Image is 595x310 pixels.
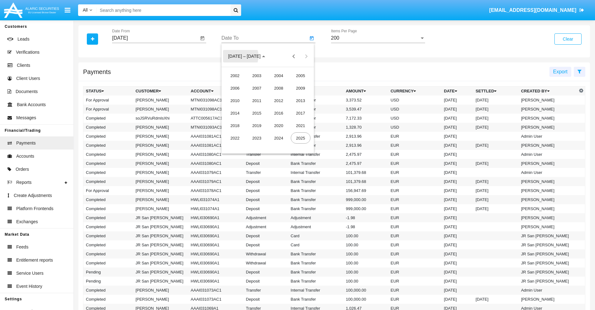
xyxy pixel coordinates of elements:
div: 2005 [291,70,310,81]
div: 2015 [247,107,267,119]
div: 2018 [225,120,245,131]
td: 2009 [290,82,311,94]
div: 2025 [291,132,310,144]
td: 2004 [268,69,290,82]
td: 2016 [268,107,290,119]
td: 2008 [268,82,290,94]
td: 2002 [224,69,246,82]
div: 2008 [269,82,289,94]
td: 2010 [224,94,246,107]
td: 2015 [246,107,268,119]
div: 2019 [247,120,267,131]
div: 2023 [247,132,267,144]
button: Previous 20 years [287,50,300,62]
div: 2010 [225,95,245,106]
div: 2016 [269,107,289,119]
td: 2018 [224,119,246,132]
td: 2012 [268,94,290,107]
td: 2003 [246,69,268,82]
td: 2025 [290,132,311,144]
div: 2002 [225,70,245,81]
div: 2003 [247,70,267,81]
td: 2020 [268,119,290,132]
td: 2019 [246,119,268,132]
div: 2022 [225,132,245,144]
td: 2005 [290,69,311,82]
div: 2011 [247,95,267,106]
div: 2006 [225,82,245,94]
td: 2006 [224,82,246,94]
td: 2024 [268,132,290,144]
button: Next 20 years [300,50,312,62]
div: 2009 [291,82,310,94]
td: 2007 [246,82,268,94]
div: 2014 [225,107,245,119]
div: 2004 [269,70,289,81]
td: 2011 [246,94,268,107]
div: 2024 [269,132,289,144]
div: 2013 [291,95,310,106]
span: [DATE] – [DATE] [228,54,260,59]
div: 2017 [291,107,310,119]
div: 2012 [269,95,289,106]
div: 2020 [269,120,289,131]
td: 2021 [290,119,311,132]
div: 2007 [247,82,267,94]
td: 2023 [246,132,268,144]
button: Choose date [223,50,270,62]
div: 2021 [291,120,310,131]
td: 2014 [224,107,246,119]
td: 2022 [224,132,246,144]
td: 2013 [290,94,311,107]
td: 2017 [290,107,311,119]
